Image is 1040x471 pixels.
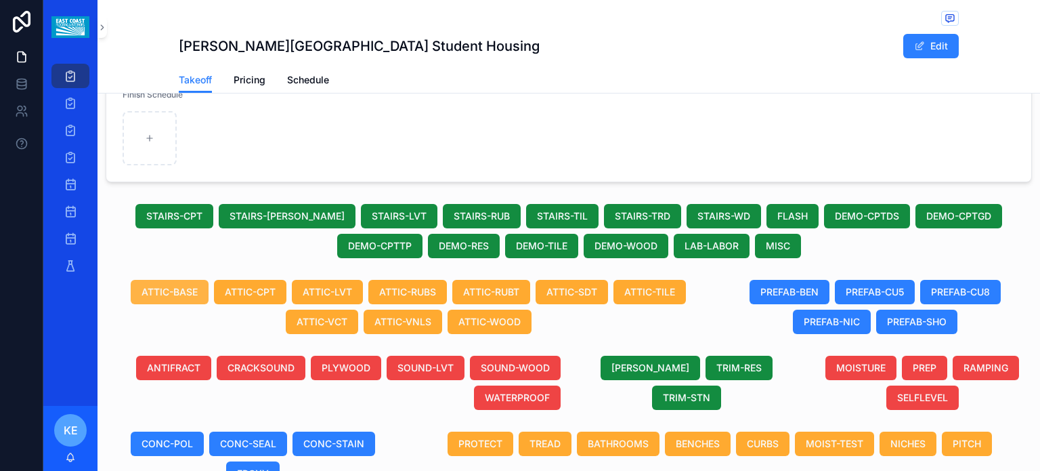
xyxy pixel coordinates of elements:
button: SOUND-WOOD [470,356,561,380]
button: TREAD [519,432,571,456]
span: PREFAB-BEN [760,285,819,299]
span: SELFLEVEL [897,391,948,405]
span: Finish Schedule [123,89,183,100]
span: PREP [913,361,936,375]
button: CONC-SEAL [209,432,287,456]
span: ATTIC-RUBS [379,285,436,299]
button: STAIRS-CPT [135,204,213,228]
button: ATTIC-RUBS [368,280,447,304]
button: ATTIC-TILE [613,280,686,304]
span: STAIRS-CPT [146,209,202,223]
button: ATTIC-VNLS [364,310,442,334]
span: ATTIC-VNLS [374,315,431,329]
button: PREFAB-BEN [750,280,829,304]
span: SOUND-WOOD [481,361,550,375]
button: STAIRS-LVT [361,204,437,228]
button: ATTIC-CPT [214,280,286,304]
button: ATTIC-BASE [131,280,209,304]
span: ATTIC-VCT [297,315,347,329]
span: CONC-POL [142,437,193,451]
span: CURBS [747,437,779,451]
span: CRACKSOUND [227,361,295,375]
button: CONC-STAIN [292,432,375,456]
button: Edit [903,34,959,58]
span: STAIRS-TRD [615,209,670,223]
span: PREFAB-CU5 [846,285,904,299]
button: STAIRS-WD [687,204,761,228]
button: MOISTURE [825,356,896,380]
span: DEMO-CPTGD [926,209,991,223]
span: MOISTURE [836,361,886,375]
button: RAMPING [953,356,1019,380]
button: DEMO-CPTDS [824,204,910,228]
span: PITCH [953,437,981,451]
button: PREP [902,356,947,380]
button: PREFAB-CU8 [920,280,1001,304]
span: ATTIC-TILE [624,285,675,299]
span: PROTECT [458,437,502,451]
button: TRIM-RES [706,356,773,380]
span: WATERPROOF [485,391,550,405]
span: PREFAB-SHO [887,315,947,329]
span: DEMO-WOOD [594,239,657,253]
button: STAIRS-RUB [443,204,521,228]
button: CONC-POL [131,432,204,456]
button: ATTIC-LVT [292,280,363,304]
span: RAMPING [963,361,1008,375]
button: WATERPROOF [474,386,561,410]
span: ATTIC-CPT [225,285,276,299]
button: PLYWOOD [311,356,381,380]
button: CRACKSOUND [217,356,305,380]
span: STAIRS-TIL [537,209,588,223]
span: DEMO-TILE [516,239,567,253]
button: BENCHES [665,432,731,456]
button: DEMO-CPTGD [915,204,1002,228]
button: SOUND-LVT [387,356,464,380]
span: PLYWOOD [322,361,370,375]
span: KE [64,422,78,438]
span: PREFAB-NIC [804,315,860,329]
span: TREAD [529,437,561,451]
button: LAB-LABOR [674,234,750,258]
span: ATTIC-SDT [546,285,597,299]
span: ATTIC-WOOD [458,315,521,329]
button: SELFLEVEL [886,386,959,410]
span: DEMO-CPTDS [835,209,899,223]
span: MOIST-TEST [806,437,863,451]
h1: [PERSON_NAME][GEOGRAPHIC_DATA] Student Housing [179,37,540,56]
button: BATHROOMS [577,432,659,456]
span: DEMO-CPTTP [348,239,412,253]
span: ANTIFRACT [147,361,200,375]
span: [PERSON_NAME] [611,361,689,375]
button: DEMO-CPTTP [337,234,422,258]
div: scrollable content [43,54,97,295]
span: ATTIC-LVT [303,285,352,299]
button: TRIM-STN [652,386,721,410]
span: ATTIC-BASE [142,285,198,299]
a: Pricing [234,68,265,95]
button: PROTECT [448,432,513,456]
span: BATHROOMS [588,437,649,451]
button: PITCH [942,432,992,456]
button: PREFAB-NIC [793,310,871,334]
span: NICHES [890,437,926,451]
span: LAB-LABOR [685,239,739,253]
button: MOIST-TEST [795,432,874,456]
button: STAIRS-[PERSON_NAME] [219,204,355,228]
span: STAIRS-RUB [454,209,510,223]
img: App logo [51,16,89,38]
button: STAIRS-TRD [604,204,681,228]
button: NICHES [880,432,936,456]
button: ATTIC-RUBT [452,280,530,304]
span: DEMO-RES [439,239,489,253]
span: FLASH [777,209,808,223]
span: SOUND-LVT [397,361,454,375]
button: [PERSON_NAME] [601,356,700,380]
button: PREFAB-CU5 [835,280,915,304]
span: Schedule [287,73,329,87]
button: CURBS [736,432,789,456]
span: MISC [766,239,790,253]
span: ATTIC-RUBT [463,285,519,299]
span: TRIM-RES [716,361,762,375]
span: Takeoff [179,73,212,87]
